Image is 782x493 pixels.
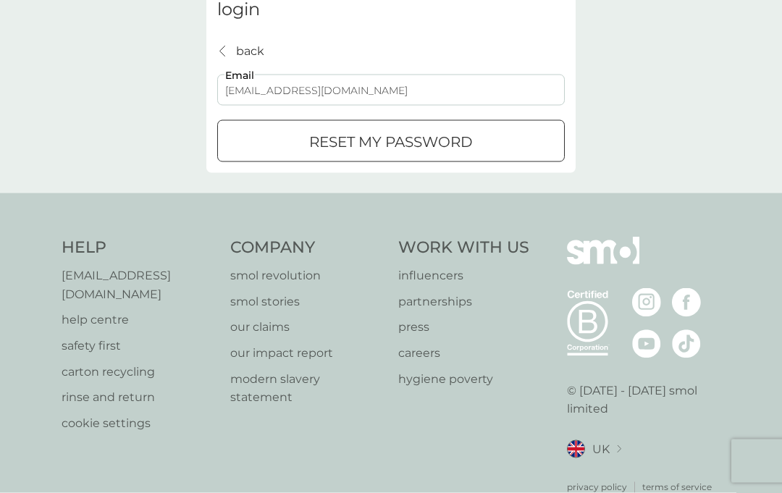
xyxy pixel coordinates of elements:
a: safety first [62,337,216,355]
img: visit the smol Youtube page [632,329,661,358]
button: reset my password [217,120,565,162]
img: visit the smol Tiktok page [672,329,701,358]
a: hygiene poverty [398,370,529,389]
a: partnerships [398,292,529,311]
p: reset my password [309,130,473,153]
p: back [236,42,264,61]
h4: Help [62,237,216,259]
a: rinse and return [62,388,216,407]
a: [EMAIL_ADDRESS][DOMAIN_NAME] [62,266,216,303]
a: smol revolution [230,266,384,285]
img: visit the smol Instagram page [632,288,661,317]
a: smol stories [230,292,384,311]
img: UK flag [567,440,585,458]
a: our impact report [230,344,384,363]
a: help centre [62,311,216,329]
a: modern slavery statement [230,370,384,407]
span: UK [592,440,610,459]
h4: Company [230,237,384,259]
a: careers [398,344,529,363]
h4: Work With Us [398,237,529,259]
a: cookie settings [62,414,216,433]
img: visit the smol Facebook page [672,288,701,317]
img: select a new location [617,445,621,453]
p: © [DATE] - [DATE] smol limited [567,382,721,418]
a: our claims [230,318,384,337]
a: influencers [398,266,529,285]
a: carton recycling [62,363,216,382]
a: press [398,318,529,337]
img: smol [567,237,639,286]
